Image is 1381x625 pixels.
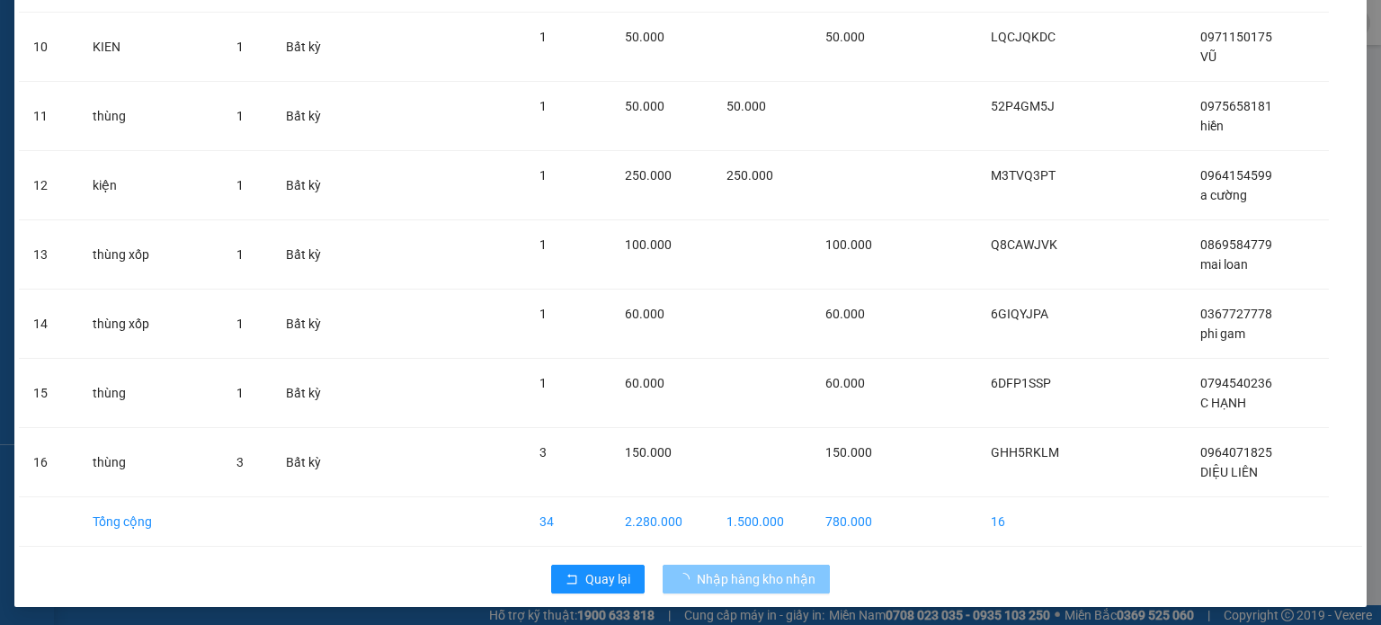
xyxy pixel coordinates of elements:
[677,573,697,585] span: loading
[610,497,712,547] td: 2.280.000
[525,497,610,547] td: 34
[19,290,78,359] td: 14
[712,497,811,547] td: 1.500.000
[19,359,78,428] td: 15
[272,359,344,428] td: Bất kỳ
[1200,49,1216,64] span: VŨ
[625,99,664,113] span: 50.000
[272,428,344,497] td: Bất kỳ
[78,290,222,359] td: thùng xốp
[19,13,78,82] td: 10
[811,497,897,547] td: 780.000
[539,237,547,252] span: 1
[825,30,865,44] span: 50.000
[991,237,1057,252] span: Q8CAWJVK
[78,220,222,290] td: thùng xốp
[78,13,222,82] td: KIEN
[19,151,78,220] td: 12
[539,445,547,460] span: 3
[1200,168,1272,183] span: 0964154599
[991,30,1056,44] span: LQCJQKDC
[551,565,645,594] button: rollbackQuay lại
[539,376,547,390] span: 1
[78,359,222,428] td: thùng
[19,220,78,290] td: 13
[1200,396,1246,410] span: C HẠNH
[1200,257,1248,272] span: mai loan
[991,168,1056,183] span: M3TVQ3PT
[1200,119,1224,133] span: hiền
[1200,465,1258,479] span: DIỆU LIÊN
[697,569,815,589] span: Nhập hàng kho nhận
[625,168,672,183] span: 250.000
[236,455,244,469] span: 3
[825,237,872,252] span: 100.000
[78,497,222,547] td: Tổng cộng
[1200,237,1272,252] span: 0869584779
[625,30,664,44] span: 50.000
[1200,445,1272,460] span: 0964071825
[1200,188,1247,202] span: a cường
[976,497,1088,547] td: 16
[1200,30,1272,44] span: 0971150175
[991,445,1059,460] span: GHH5RKLM
[236,178,244,192] span: 1
[726,168,773,183] span: 250.000
[825,445,872,460] span: 150.000
[236,386,244,400] span: 1
[236,109,244,123] span: 1
[539,307,547,321] span: 1
[272,13,344,82] td: Bất kỳ
[236,40,244,54] span: 1
[1200,376,1272,390] span: 0794540236
[78,428,222,497] td: thùng
[539,30,547,44] span: 1
[625,307,664,321] span: 60.000
[1200,99,1272,113] span: 0975658181
[236,317,244,331] span: 1
[825,307,865,321] span: 60.000
[272,82,344,151] td: Bất kỳ
[625,376,664,390] span: 60.000
[825,376,865,390] span: 60.000
[1200,307,1272,321] span: 0367727778
[991,307,1048,321] span: 6GIQYJPA
[585,569,630,589] span: Quay lại
[78,82,222,151] td: thùng
[539,168,547,183] span: 1
[539,99,547,113] span: 1
[566,573,578,587] span: rollback
[19,82,78,151] td: 11
[663,565,830,594] button: Nhập hàng kho nhận
[625,445,672,460] span: 150.000
[272,290,344,359] td: Bất kỳ
[726,99,766,113] span: 50.000
[236,247,244,262] span: 1
[625,237,672,252] span: 100.000
[991,99,1055,113] span: 52P4GM5J
[19,428,78,497] td: 16
[1200,326,1245,341] span: phi gam
[991,376,1051,390] span: 6DFP1SSP
[78,151,222,220] td: kiện
[272,220,344,290] td: Bất kỳ
[272,151,344,220] td: Bất kỳ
